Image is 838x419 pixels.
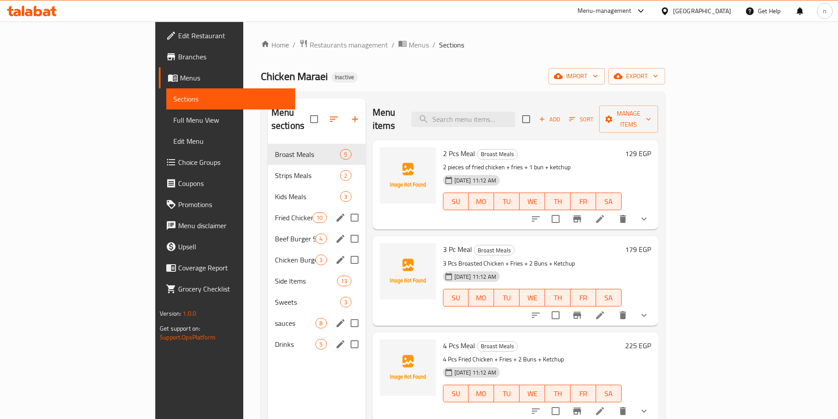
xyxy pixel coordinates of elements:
[633,208,655,230] button: show more
[275,339,316,350] span: Drinks
[178,157,288,168] span: Choice Groups
[315,233,326,244] div: items
[380,147,436,204] img: 2 Pcs Meal
[340,171,351,180] span: 2
[178,220,288,231] span: Menu disclaimer
[474,245,515,255] div: Broast Meals
[596,193,622,210] button: SA
[166,109,295,131] a: Full Menu View
[178,262,288,273] span: Coverage Report
[472,387,490,400] span: MO
[178,199,288,210] span: Promotions
[178,178,288,189] span: Coupons
[268,144,366,165] div: Broast Meals5
[595,214,605,224] a: Edit menu item
[305,110,323,128] span: Select all sections
[178,30,288,41] span: Edit Restaurant
[316,319,326,328] span: 8
[373,106,401,132] h2: Menu items
[494,385,520,402] button: TU
[443,385,469,402] button: SU
[159,236,295,257] a: Upsell
[546,306,565,324] span: Select to update
[331,72,358,83] div: Inactive
[275,191,340,202] span: Kids Meals
[567,208,588,230] button: Branch-specific-item
[673,6,731,16] div: [GEOGRAPHIC_DATA]
[261,39,665,51] nav: breadcrumb
[477,341,517,351] span: Broast Meals
[178,284,288,294] span: Grocery Checklist
[275,149,340,160] div: Broast Meals
[443,354,622,365] p: 4 Pcs Fried Chicken + Fries + 2 Buns + Ketchup
[600,387,618,400] span: SA
[275,212,312,223] span: Fried Chicken Sandwiches, Hot or Cold
[595,310,605,321] a: Edit menu item
[178,241,288,252] span: Upsell
[316,256,326,264] span: 3
[334,317,347,330] button: edit
[600,195,618,208] span: SA
[268,291,366,313] div: Sweets3
[517,110,535,128] span: Select section
[447,195,465,208] span: SU
[268,334,366,355] div: Drinks5edit
[275,318,316,328] span: sauces
[275,233,316,244] div: Beef Burger Sandwiches
[443,162,622,173] p: 2 pieces of fried chicken + fries + 1 bun + ketchup
[451,273,500,281] span: [DATE] 11:12 AM
[411,112,515,127] input: search
[183,308,196,319] span: 1.0.0
[523,195,542,208] span: WE
[443,258,622,269] p: 3 Pcs Broasted Chicken + Fries + 2 Buns + Ketchup
[823,6,827,16] span: n
[340,193,351,201] span: 3
[159,67,295,88] a: Menus
[569,114,593,124] span: Sort
[451,176,500,185] span: [DATE] 11:12 AM
[545,289,571,306] button: TH
[564,113,599,126] span: Sort items
[173,94,288,104] span: Sections
[166,131,295,152] a: Edit Menu
[549,387,567,400] span: TH
[160,323,200,334] span: Get support on:
[574,291,593,304] span: FR
[535,113,564,126] button: Add
[268,228,366,249] div: Beef Burger Sandwiches4edit
[498,195,516,208] span: TU
[310,40,388,50] span: Restaurants management
[474,245,514,255] span: Broast Meals
[549,68,605,84] button: import
[494,289,520,306] button: TU
[275,255,316,265] span: Chicken Burger Sandwiches, Hot or Cold
[275,170,340,181] div: Strips Meals
[159,25,295,46] a: Edit Restaurant
[275,297,340,307] div: Sweets
[574,387,593,400] span: FR
[160,308,181,319] span: Version:
[261,66,328,86] span: Chicken Maraei
[443,289,469,306] button: SU
[159,46,295,67] a: Branches
[159,173,295,194] a: Coupons
[599,106,658,133] button: Manage items
[392,40,395,50] li: /
[472,291,490,304] span: MO
[334,253,347,266] button: edit
[633,305,655,326] button: show more
[443,339,475,352] span: 4 Pcs Meal
[596,289,622,306] button: SA
[315,255,326,265] div: items
[312,212,326,223] div: items
[334,232,347,245] button: edit
[468,193,494,210] button: MO
[451,368,500,377] span: [DATE] 11:12 AM
[173,136,288,146] span: Edit Menu
[468,289,494,306] button: MO
[159,194,295,215] a: Promotions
